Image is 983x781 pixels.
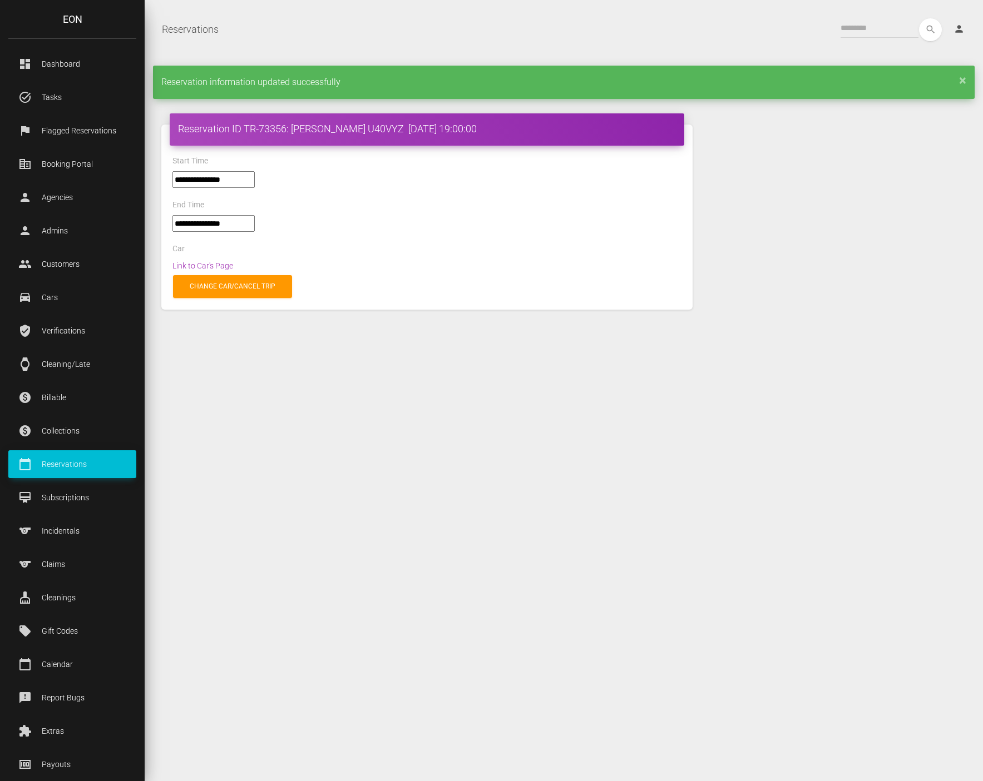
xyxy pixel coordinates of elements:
a: person [945,18,975,41]
p: Agencies [17,189,128,206]
a: Reservations [162,16,219,43]
a: paid Billable [8,384,136,411]
p: Admins [17,222,128,239]
a: feedback Report Bugs [8,684,136,712]
p: Payouts [17,756,128,773]
a: money Payouts [8,750,136,778]
a: calendar_today Reservations [8,450,136,478]
a: flag Flagged Reservations [8,117,136,145]
h4: Reservation ID TR-73356: [PERSON_NAME] U40VYZ [DATE] 19:00:00 [178,122,676,136]
p: Billable [17,389,128,406]
a: sports Claims [8,550,136,578]
a: local_offer Gift Codes [8,617,136,645]
a: corporate_fare Booking Portal [8,150,136,178]
label: End Time [172,200,204,211]
p: Customers [17,256,128,272]
a: Change car/cancel trip [173,275,292,298]
a: sports Incidentals [8,517,136,545]
p: Verifications [17,322,128,339]
a: card_membership Subscriptions [8,484,136,511]
p: Claims [17,556,128,573]
p: Gift Codes [17,623,128,639]
a: × [959,77,966,83]
p: Reservations [17,456,128,472]
a: dashboard Dashboard [8,50,136,78]
a: task_alt Tasks [8,83,136,111]
button: search [919,18,942,41]
a: Link to Car's Page [172,261,233,270]
a: people Customers [8,250,136,278]
a: paid Collections [8,417,136,445]
a: watch Cleaning/Late [8,350,136,378]
div: Reservation information updated successfully [153,66,975,99]
p: Calendar [17,656,128,673]
a: person Agencies [8,183,136,211]
p: Incidentals [17,523,128,539]
p: Extras [17,723,128,739]
a: extension Extras [8,717,136,745]
p: Tasks [17,89,128,106]
label: Start Time [172,156,208,167]
p: Subscriptions [17,489,128,506]
p: Collections [17,422,128,439]
p: Booking Portal [17,156,128,172]
p: Cleaning/Late [17,356,128,372]
p: Report Bugs [17,689,128,706]
label: Car [172,243,185,255]
a: drive_eta Cars [8,283,136,311]
a: cleaning_services Cleanings [8,584,136,611]
p: Flagged Reservations [17,122,128,139]
a: calendar_today Calendar [8,650,136,678]
p: Dashboard [17,56,128,72]
a: person Admins [8,217,136,245]
p: Cleanings [17,589,128,606]
a: verified_user Verifications [8,317,136,345]
i: person [954,23,965,34]
p: Cars [17,289,128,306]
